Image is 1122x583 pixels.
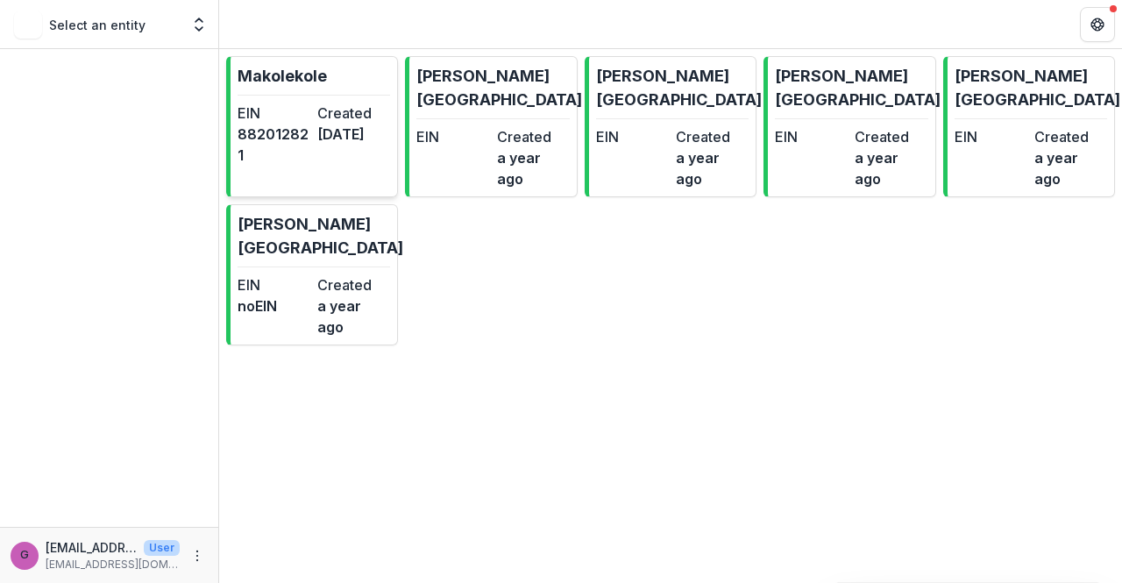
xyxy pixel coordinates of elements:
dt: EIN [238,274,310,295]
p: [EMAIL_ADDRESS][DOMAIN_NAME] [46,538,137,557]
dt: Created [676,126,749,147]
dt: EIN [238,103,310,124]
dt: EIN [416,126,489,147]
button: More [187,545,208,566]
dt: EIN [596,126,669,147]
a: [PERSON_NAME][GEOGRAPHIC_DATA]EINnoEINCreateda year ago [226,204,398,345]
dt: EIN [955,126,1027,147]
a: MakolekoleEIN882012821Created[DATE] [226,56,398,197]
dt: EIN [775,126,848,147]
dt: Created [497,126,570,147]
div: gidzambia@gmail.com [20,550,29,561]
p: [EMAIL_ADDRESS][DOMAIN_NAME] [46,557,180,572]
p: [PERSON_NAME][GEOGRAPHIC_DATA] [596,64,762,111]
a: [PERSON_NAME][GEOGRAPHIC_DATA]EINCreateda year ago [585,56,756,197]
p: [PERSON_NAME][GEOGRAPHIC_DATA] [775,64,941,111]
dd: a year ago [497,147,570,189]
dt: Created [317,274,390,295]
p: [PERSON_NAME][GEOGRAPHIC_DATA] [955,64,1120,111]
dd: noEIN [238,295,310,316]
dt: Created [855,126,927,147]
button: Open entity switcher [187,7,211,42]
p: [PERSON_NAME][GEOGRAPHIC_DATA] [416,64,582,111]
p: [PERSON_NAME][GEOGRAPHIC_DATA] [238,212,403,260]
a: [PERSON_NAME][GEOGRAPHIC_DATA]EINCreateda year ago [405,56,577,197]
p: Select an entity [49,16,146,34]
button: Get Help [1080,7,1115,42]
dt: Created [317,103,390,124]
dd: a year ago [317,295,390,338]
dd: [DATE] [317,124,390,145]
dd: a year ago [1034,147,1107,189]
dd: a year ago [676,147,749,189]
p: User [144,540,180,556]
dd: a year ago [855,147,927,189]
a: [PERSON_NAME][GEOGRAPHIC_DATA]EINCreateda year ago [763,56,935,197]
p: Makolekole [238,64,327,88]
img: Select an entity [14,11,42,39]
a: [PERSON_NAME][GEOGRAPHIC_DATA]EINCreateda year ago [943,56,1115,197]
dt: Created [1034,126,1107,147]
dd: 882012821 [238,124,310,166]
